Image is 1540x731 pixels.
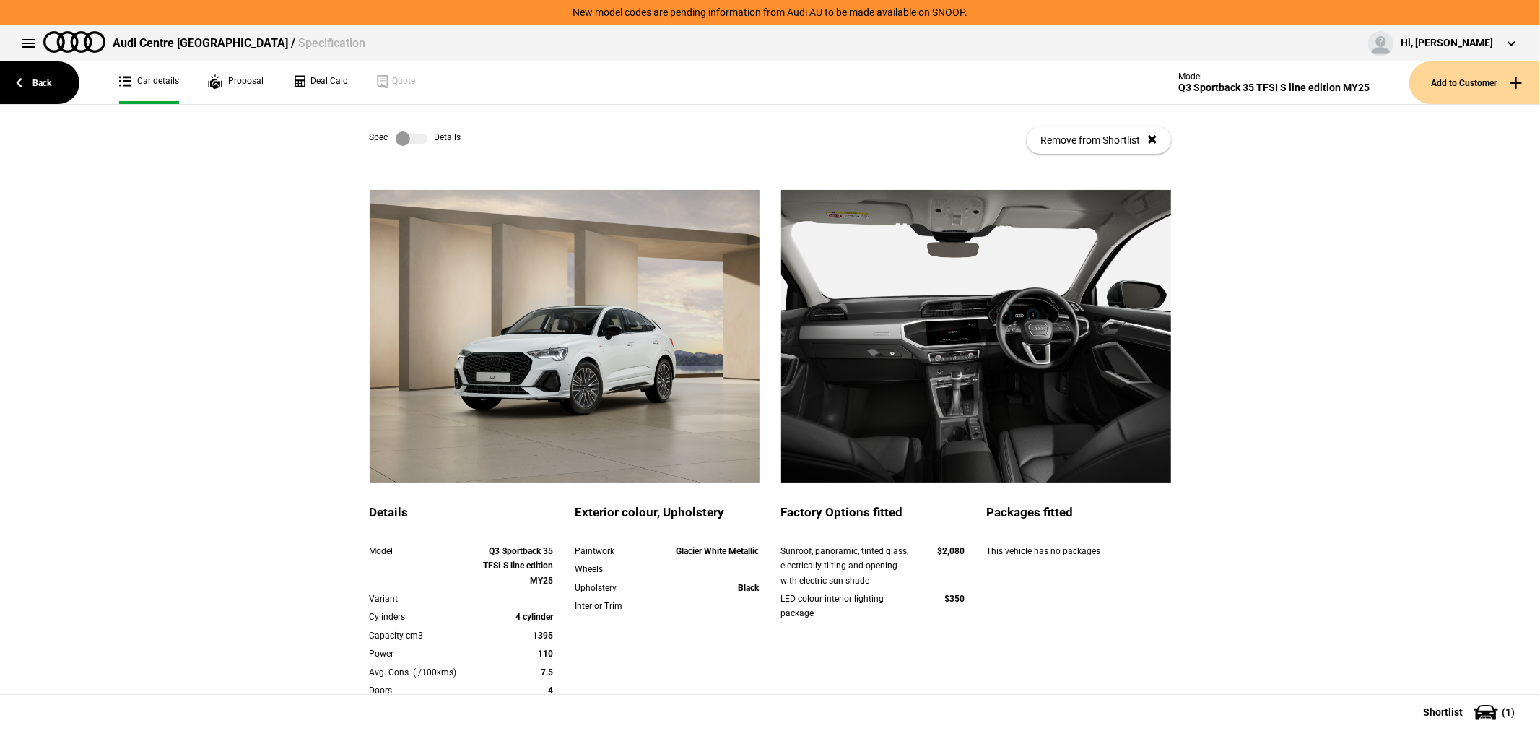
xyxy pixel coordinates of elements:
[938,546,965,556] strong: $2,080
[1027,126,1171,154] button: Remove from Shortlist
[208,61,264,104] a: Proposal
[370,646,480,661] div: Power
[113,35,365,51] div: Audi Centre [GEOGRAPHIC_DATA] /
[370,610,480,624] div: Cylinders
[1409,61,1540,104] button: Add to Customer
[575,504,760,529] div: Exterior colour, Upholstery
[739,583,760,593] strong: Black
[484,546,554,586] strong: Q3 Sportback 35 TFSI S line edition MY25
[1178,72,1370,82] div: Model
[781,544,910,588] div: Sunroof, panoramic, tinted glass, electrically tilting and opening with electric sun shade
[575,562,649,576] div: Wheels
[1178,82,1370,94] div: Q3 Sportback 35 TFSI S line edition MY25
[298,36,365,50] span: Specification
[119,61,179,104] a: Car details
[516,612,554,622] strong: 4 cylinder
[370,131,461,146] div: Spec Details
[1401,36,1493,51] div: Hi, [PERSON_NAME]
[370,628,480,643] div: Capacity cm3
[1423,707,1463,717] span: Shortlist
[370,504,554,529] div: Details
[945,594,965,604] strong: $350
[987,544,1171,573] div: This vehicle has no packages
[781,592,910,621] div: LED colour interior lighting package
[370,544,480,558] div: Model
[575,544,649,558] div: Paintwork
[539,649,554,659] strong: 110
[541,667,554,678] strong: 7.5
[534,631,554,641] strong: 1395
[575,581,649,595] div: Upholstery
[1502,707,1515,717] span: ( 1 )
[987,504,1171,529] div: Packages fitted
[1401,694,1540,730] button: Shortlist(1)
[43,31,105,53] img: audi.png
[575,599,649,613] div: Interior Trim
[370,683,480,698] div: Doors
[677,546,760,556] strong: Glacier White Metallic
[292,61,347,104] a: Deal Calc
[370,592,480,606] div: Variant
[781,504,965,529] div: Factory Options fitted
[549,685,554,696] strong: 4
[370,665,480,680] div: Avg. Cons. (l/100kms)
